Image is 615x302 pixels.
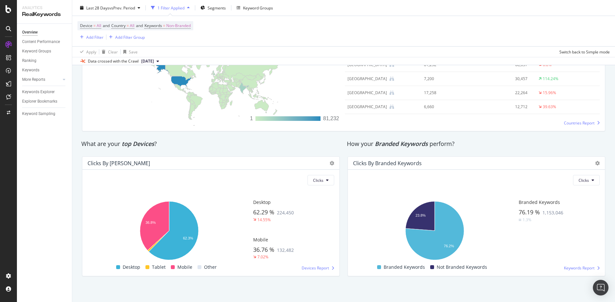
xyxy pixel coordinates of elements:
[130,21,134,30] span: All
[375,140,428,148] span: Branded Keywords
[234,3,276,13] button: Keyword Groups
[559,49,610,54] div: Switch back to Simple mode
[424,90,465,96] div: 17,258
[277,247,294,253] span: 132,482
[22,67,39,74] div: Keywords
[163,23,165,28] span: =
[97,21,101,30] span: All
[99,47,118,57] button: Clear
[257,254,268,260] div: 7.02%
[543,104,556,110] div: 39.63%
[86,34,103,40] div: Add Filter
[593,280,608,295] div: Open Intercom Messenger
[22,89,67,95] a: Keywords Explorer
[81,140,340,148] div: What are your ?
[22,110,67,117] a: Keyword Sampling
[22,67,67,74] a: Keywords
[88,198,251,263] div: A chart.
[121,47,138,57] button: Save
[564,265,594,271] span: Keywords Report
[109,5,135,10] span: vs Prev. Period
[543,90,556,96] div: 15.96%
[253,246,274,253] span: 36.76 %
[77,47,96,57] button: Apply
[77,3,143,13] button: Last 28 DaysvsPrev. Period
[177,263,192,271] span: Mobile
[144,23,162,28] span: Keywords
[557,47,610,57] button: Switch back to Simple mode
[22,5,67,11] div: Analytics
[444,244,454,248] text: 76.2%
[148,3,192,13] button: 1 Filter Applied
[198,3,228,13] button: Segments
[313,178,323,183] span: Clicks
[22,110,55,117] div: Keyword Sampling
[183,236,193,240] text: 62.3%
[22,76,61,83] a: More Reports
[204,263,217,271] span: Other
[111,23,126,28] span: Country
[302,265,334,271] a: Devices Report
[88,58,139,64] div: Data crossed with the Crawl
[519,208,540,216] span: 76.19 %
[542,209,563,216] span: 1,153,046
[353,198,516,263] svg: A chart.
[123,263,140,271] span: Desktop
[103,23,110,28] span: and
[136,23,143,28] span: and
[88,160,150,166] div: Clicks by [PERSON_NAME]
[80,23,92,28] span: Device
[424,104,465,110] div: 6,660
[22,48,51,55] div: Keyword Groups
[208,5,226,10] span: Segments
[106,33,145,41] button: Add Filter Group
[86,5,109,10] span: Last 28 Days
[22,57,67,64] a: Ranking
[22,29,67,36] a: Overview
[573,175,600,185] button: Clicks
[145,220,156,224] text: 36.8%
[243,5,273,10] div: Keyword Groups
[22,29,38,36] div: Overview
[152,263,166,271] span: Tablet
[22,48,67,55] a: Keyword Groups
[307,175,334,185] button: Clicks
[141,58,154,64] span: 2025 Aug. 12th
[323,115,339,122] div: 81,232
[519,199,560,205] span: Branded Keywords
[22,76,45,83] div: More Reports
[127,23,129,28] span: =
[475,76,528,82] div: 30,457
[302,265,329,271] span: Devices Report
[22,57,36,64] div: Ranking
[253,237,268,243] span: Mobile
[22,38,67,45] a: Content Performance
[253,208,274,216] span: 62.29 %
[564,120,594,126] span: Countries Report
[475,90,528,96] div: 22,264
[253,199,271,205] span: Desktop
[416,213,426,217] text: 23.8%
[77,33,103,41] button: Add Filter
[22,98,67,105] a: Explorer Bookmarks
[250,115,253,122] div: 1
[437,263,487,271] span: Not Branded Keywords
[86,49,96,54] div: Apply
[424,76,465,82] div: 7,200
[348,90,387,96] div: United Kingdom
[93,23,96,28] span: =
[564,265,600,271] a: Keywords Report
[579,178,589,183] span: Clicks
[22,38,60,45] div: Content Performance
[115,34,145,40] div: Add Filter Group
[129,49,138,54] div: Save
[257,217,271,223] div: 14.55%
[347,140,606,148] div: How your perform?
[543,76,558,82] div: 114.24%
[564,120,600,126] a: Countries Report
[22,11,67,18] div: RealKeywords
[348,76,387,82] div: Philippines
[384,263,425,271] span: Branded Keywords
[139,57,162,65] button: [DATE]
[157,5,184,10] div: 1 Filter Applied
